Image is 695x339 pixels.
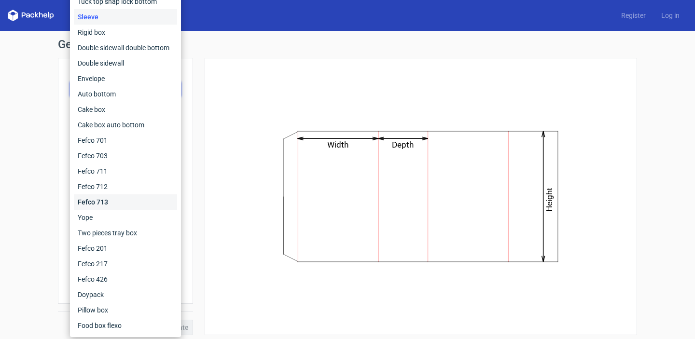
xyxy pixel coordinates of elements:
[653,11,687,20] a: Log in
[74,287,177,302] div: Doypack
[545,188,555,212] text: Height
[74,148,177,163] div: Fefco 703
[74,9,177,25] div: Sleeve
[74,256,177,271] div: Fefco 217
[74,86,177,102] div: Auto bottom
[74,117,177,133] div: Cake box auto bottom
[69,11,110,20] a: Dielines
[328,140,349,149] text: Width
[74,102,177,117] div: Cake box
[74,318,177,333] div: Food box flexo
[74,210,177,225] div: Yope
[74,241,177,256] div: Fefco 201
[74,225,177,241] div: Two pieces tray box
[392,140,414,149] text: Depth
[74,194,177,210] div: Fefco 713
[74,302,177,318] div: Pillow box
[58,39,637,50] h1: Generate new dieline
[74,163,177,179] div: Fefco 711
[74,133,177,148] div: Fefco 701
[74,55,177,71] div: Double sidewall
[74,25,177,40] div: Rigid box
[74,71,177,86] div: Envelope
[74,271,177,287] div: Fefco 426
[74,179,177,194] div: Fefco 712
[613,11,653,20] a: Register
[74,40,177,55] div: Double sidewall double bottom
